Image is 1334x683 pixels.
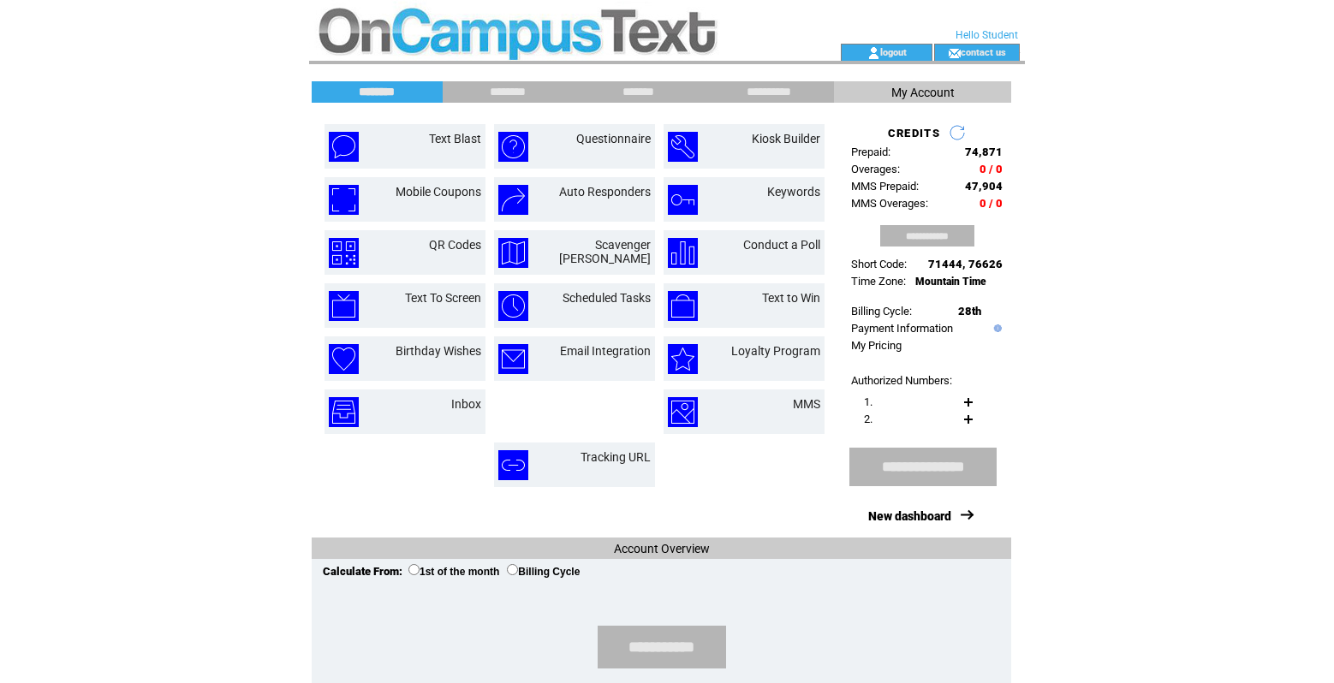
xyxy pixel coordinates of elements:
[614,542,710,555] span: Account Overview
[851,180,919,193] span: MMS Prepaid:
[329,291,359,321] img: text-to-screen.png
[507,566,580,578] label: Billing Cycle
[563,291,651,305] a: Scheduled Tasks
[851,197,928,210] span: MMS Overages:
[498,185,528,215] img: auto-responders.png
[329,397,359,427] img: inbox.png
[731,344,820,358] a: Loyalty Program
[498,238,528,268] img: scavenger-hunt.png
[888,127,940,140] span: CREDITS
[867,46,880,60] img: account_icon.gif
[396,185,481,199] a: Mobile Coupons
[762,291,820,305] a: Text to Win
[559,238,651,265] a: Scavenger [PERSON_NAME]
[956,29,1018,41] span: Hello Student
[668,132,698,162] img: kiosk-builder.png
[928,258,1003,270] span: 71444, 76626
[329,132,359,162] img: text-blast.png
[851,163,900,175] span: Overages:
[864,395,872,408] span: 1.
[323,565,402,578] span: Calculate From:
[851,258,907,270] span: Short Code:
[961,46,1006,57] a: contact us
[498,291,528,321] img: scheduled-tasks.png
[851,275,906,288] span: Time Zone:
[498,344,528,374] img: email-integration.png
[948,46,961,60] img: contact_us_icon.gif
[405,291,481,305] a: Text To Screen
[743,238,820,252] a: Conduct a Poll
[851,339,902,352] a: My Pricing
[408,564,420,575] input: 1st of the month
[965,146,1003,158] span: 74,871
[752,132,820,146] a: Kiosk Builder
[793,397,820,411] a: MMS
[668,238,698,268] img: conduct-a-poll.png
[980,197,1003,210] span: 0 / 0
[576,132,651,146] a: Questionnaire
[851,305,912,318] span: Billing Cycle:
[498,450,528,480] img: tracking-url.png
[451,397,481,411] a: Inbox
[915,276,986,288] span: Mountain Time
[980,163,1003,175] span: 0 / 0
[329,185,359,215] img: mobile-coupons.png
[767,185,820,199] a: Keywords
[880,46,907,57] a: logout
[851,146,890,158] span: Prepaid:
[329,238,359,268] img: qr-codes.png
[958,305,981,318] span: 28th
[851,374,952,387] span: Authorized Numbers:
[851,322,953,335] a: Payment Information
[408,566,499,578] label: 1st of the month
[396,344,481,358] a: Birthday Wishes
[668,185,698,215] img: keywords.png
[891,86,955,99] span: My Account
[965,180,1003,193] span: 47,904
[668,344,698,374] img: loyalty-program.png
[429,132,481,146] a: Text Blast
[668,397,698,427] img: mms.png
[560,344,651,358] a: Email Integration
[559,185,651,199] a: Auto Responders
[329,344,359,374] img: birthday-wishes.png
[498,132,528,162] img: questionnaire.png
[668,291,698,321] img: text-to-win.png
[581,450,651,464] a: Tracking URL
[429,238,481,252] a: QR Codes
[990,324,1002,332] img: help.gif
[864,413,872,425] span: 2.
[868,509,951,523] a: New dashboard
[507,564,518,575] input: Billing Cycle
